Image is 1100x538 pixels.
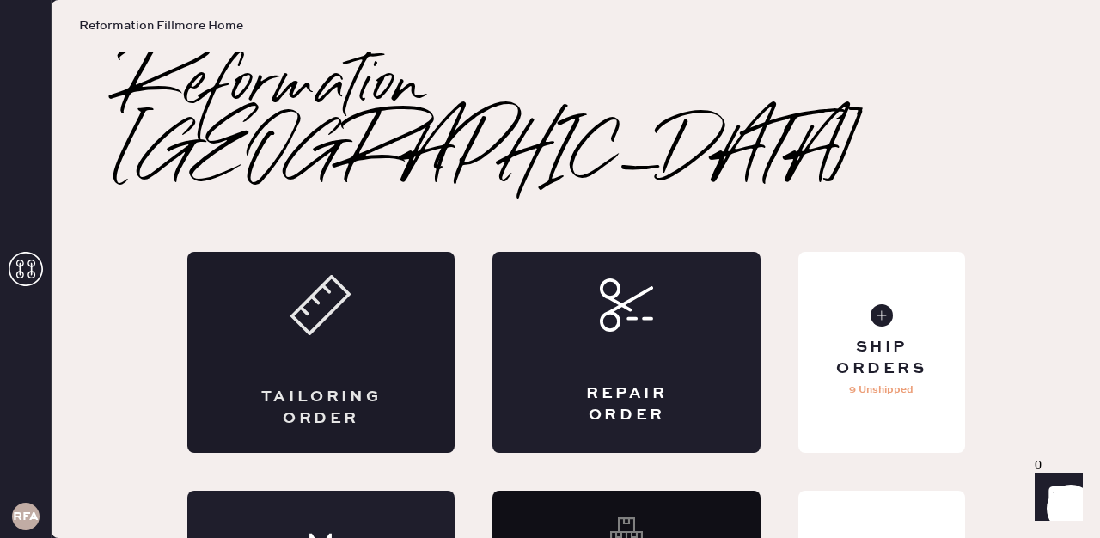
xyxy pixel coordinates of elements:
h2: Reformation [GEOGRAPHIC_DATA] [120,52,1031,190]
div: Ship Orders [812,337,950,380]
p: 9 Unshipped [849,380,914,400]
h3: RFA [13,510,39,523]
span: Reformation Fillmore Home [79,17,243,34]
div: Tailoring Order [256,387,387,430]
iframe: Front Chat [1018,461,1092,535]
div: Repair Order [561,383,692,426]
